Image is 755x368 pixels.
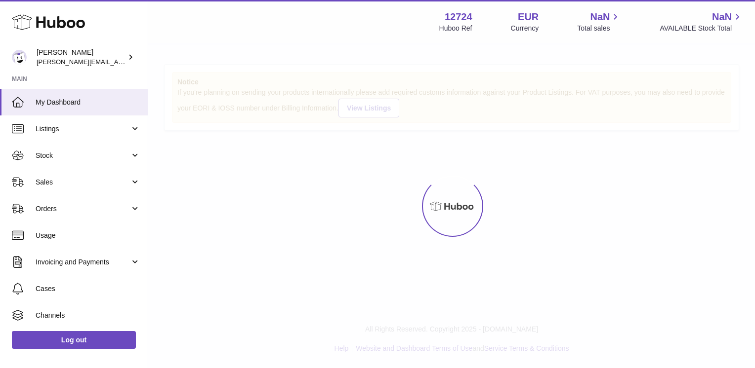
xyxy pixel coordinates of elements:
div: Huboo Ref [439,24,472,33]
span: Channels [36,311,140,320]
span: Sales [36,178,130,187]
a: NaN AVAILABLE Stock Total [660,10,743,33]
span: [PERSON_NAME][EMAIL_ADDRESS][DOMAIN_NAME] [37,58,198,66]
strong: EUR [518,10,539,24]
span: Orders [36,204,130,214]
span: Invoicing and Payments [36,258,130,267]
span: Cases [36,284,140,294]
span: Listings [36,124,130,134]
div: [PERSON_NAME] [37,48,126,67]
div: Currency [511,24,539,33]
span: Usage [36,231,140,240]
span: NaN [590,10,610,24]
span: Stock [36,151,130,160]
span: Total sales [577,24,621,33]
span: AVAILABLE Stock Total [660,24,743,33]
img: sebastian@ffern.co [12,50,27,65]
span: NaN [712,10,732,24]
a: Log out [12,331,136,349]
strong: 12724 [445,10,472,24]
span: My Dashboard [36,98,140,107]
a: NaN Total sales [577,10,621,33]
